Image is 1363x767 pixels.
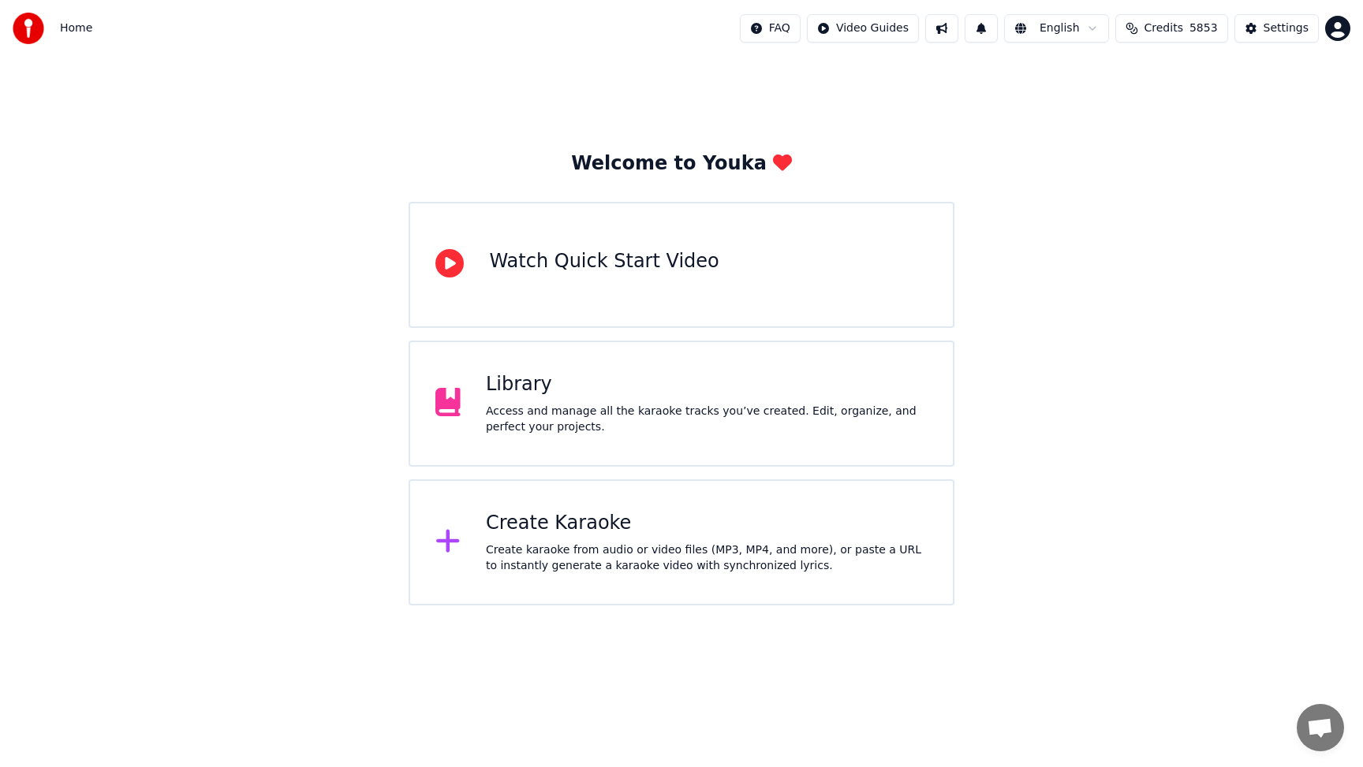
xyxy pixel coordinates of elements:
img: youka [13,13,44,44]
button: FAQ [740,14,801,43]
button: Credits5853 [1115,14,1228,43]
div: Create Karaoke [486,511,928,536]
span: 5853 [1189,20,1218,36]
div: Open chat [1297,704,1344,751]
div: Create karaoke from audio or video files (MP3, MP4, and more), or paste a URL to instantly genera... [486,542,928,574]
nav: breadcrumb [60,20,92,36]
span: Credits [1145,20,1183,36]
button: Video Guides [807,14,919,43]
div: Watch Quick Start Video [489,249,719,274]
button: Settings [1234,14,1319,43]
div: Library [486,372,928,397]
div: Welcome to Youka [571,151,792,177]
div: Access and manage all the karaoke tracks you’ve created. Edit, organize, and perfect your projects. [486,404,928,435]
span: Home [60,20,92,36]
div: Settings [1264,20,1309,36]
